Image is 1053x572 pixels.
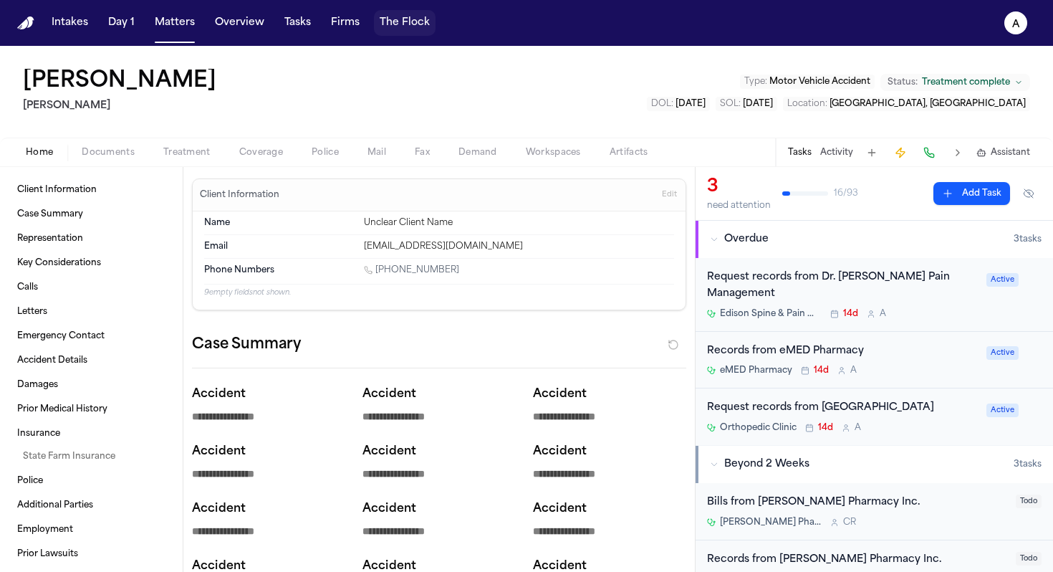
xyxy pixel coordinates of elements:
button: Edit matter name [23,69,216,95]
span: 14d [818,422,833,434]
span: 14d [843,308,858,320]
a: The Flock [374,10,436,36]
span: DOL : [651,100,673,108]
img: Finch Logo [17,16,34,30]
span: Letters [17,306,47,318]
button: Beyond 2 Weeks3tasks [696,446,1053,483]
span: Employment [17,524,73,535]
span: A [855,422,861,434]
button: Overview [209,10,270,36]
span: Edit [662,190,677,200]
button: Intakes [46,10,94,36]
span: Artifacts [610,147,648,158]
div: Request records from [GEOGRAPHIC_DATA] [707,400,978,416]
span: Demand [458,147,497,158]
div: [EMAIL_ADDRESS][DOMAIN_NAME] [364,241,674,252]
p: Accident [533,386,686,403]
a: Insurance [11,422,171,445]
span: A [850,365,857,376]
span: Police [17,475,43,487]
span: Orthopedic Clinic [720,422,797,434]
p: Accident [362,386,516,403]
span: Representation [17,233,83,244]
button: Edit SOL: 2027-01-20 [716,97,777,111]
button: Add Task [862,143,882,163]
a: Case Summary [11,203,171,226]
span: 3 task s [1014,459,1042,470]
span: [DATE] [743,100,773,108]
p: Accident [533,443,686,460]
div: Open task: Records from eMED Pharmacy [696,332,1053,389]
span: Type : [744,77,767,86]
span: Additional Parties [17,500,93,511]
span: Active [986,273,1019,287]
a: Emergency Contact [11,325,171,348]
button: Make a Call [919,143,939,163]
a: Tasks [279,10,317,36]
span: [PERSON_NAME] Pharmacy Inc. [720,517,822,528]
span: Calls [17,282,38,293]
p: 9 empty fields not shown. [204,287,674,298]
span: Home [26,147,53,158]
span: Edison Spine & Pain Management, P.C. [720,308,822,320]
span: Status: [888,77,918,88]
span: Fax [415,147,430,158]
span: [GEOGRAPHIC_DATA], [GEOGRAPHIC_DATA] [830,100,1026,108]
div: Bills from [PERSON_NAME] Pharmacy Inc. [707,495,1007,511]
button: Add Task [933,182,1010,205]
span: Police [312,147,339,158]
div: Open task: Request records from Dr. Anup Patel Pain Management [696,258,1053,332]
a: Prior Medical History [11,398,171,421]
span: Mail [367,147,386,158]
a: State Farm Insurance [17,445,171,468]
span: 16 / 93 [834,188,858,199]
a: Call 1 (732) 439-2352 [364,264,459,276]
span: Insurance [17,428,60,439]
span: Prior Lawsuits [17,548,78,560]
a: Letters [11,300,171,323]
span: Documents [82,147,135,158]
p: Accident [362,500,516,518]
a: Home [17,16,34,30]
p: Accident [192,386,345,403]
button: Assistant [976,147,1030,158]
button: Hide completed tasks (⌘⇧H) [1016,182,1042,205]
button: Change status from Treatment complete [880,74,1030,91]
span: Active [986,346,1019,360]
button: Edit Type: Motor Vehicle Accident [740,75,875,89]
button: Overdue3tasks [696,221,1053,258]
div: Open task: Request records from One Oak Medical Center [696,389,1053,445]
button: Tasks [788,147,812,158]
p: Accident [192,443,345,460]
span: Prior Medical History [17,404,107,415]
a: Damages [11,373,171,396]
h1: [PERSON_NAME] [23,69,216,95]
text: A [1012,19,1020,29]
h3: Client Information [197,189,282,201]
button: Matters [149,10,201,36]
div: Request records from Dr. [PERSON_NAME] Pain Management [707,270,978,302]
button: Edit Location: Plainfield, NJ [783,97,1030,111]
span: Todo [1016,552,1042,566]
button: Edit DOL: 2025-01-20 [647,97,710,111]
span: Overdue [724,232,769,247]
span: Phone Numbers [204,264,274,276]
span: Treatment [163,147,211,158]
span: 14d [814,365,829,376]
p: Accident [533,500,686,518]
p: Accident [362,443,516,460]
a: Additional Parties [11,494,171,517]
span: Accident Details [17,355,87,366]
span: Active [986,404,1019,417]
h2: [PERSON_NAME] [23,97,222,115]
span: Todo [1016,495,1042,508]
span: Motor Vehicle Accident [769,77,870,86]
button: Create Immediate Task [890,143,910,163]
span: Assistant [991,147,1030,158]
span: Workspaces [526,147,581,158]
span: Emergency Contact [17,330,105,342]
a: Employment [11,518,171,541]
span: C R [843,517,856,528]
a: Calls [11,276,171,299]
